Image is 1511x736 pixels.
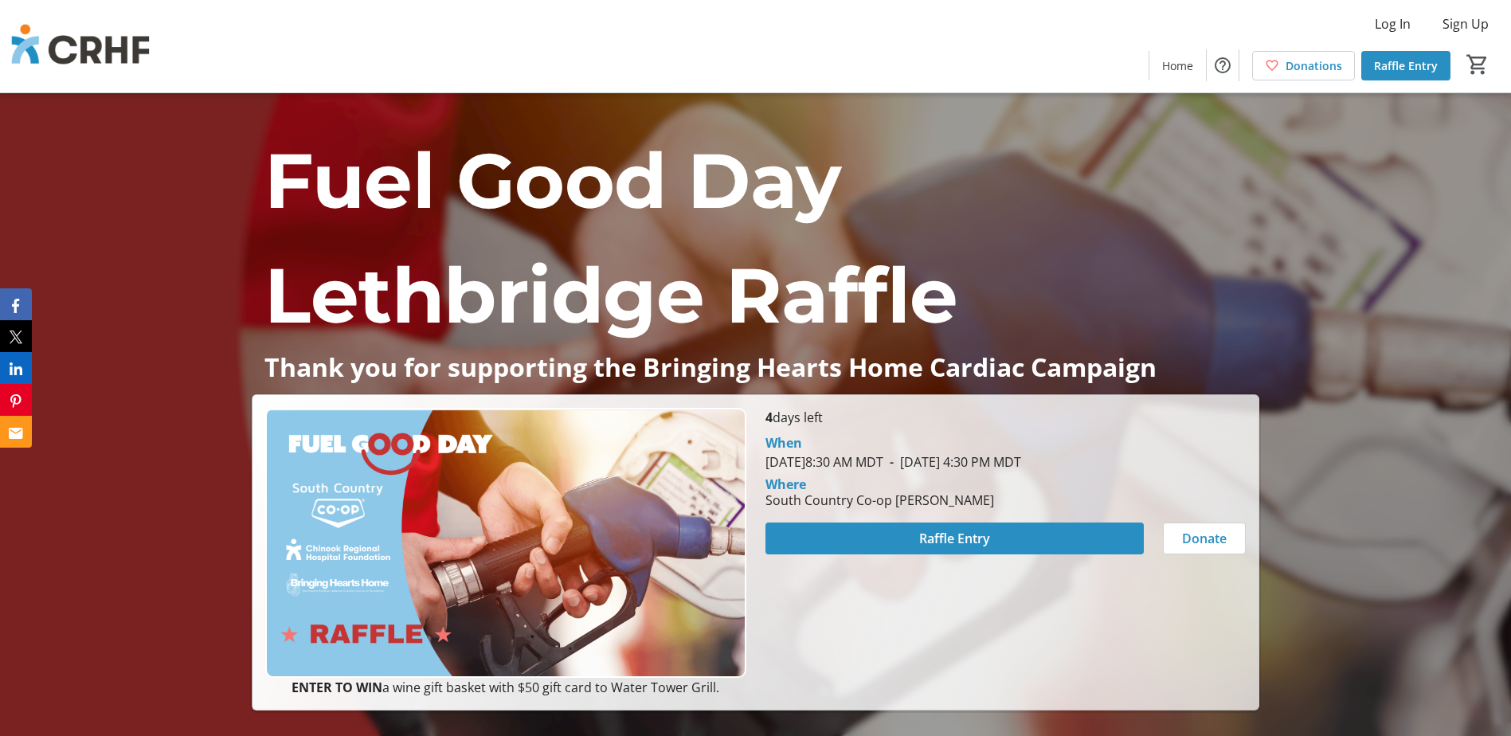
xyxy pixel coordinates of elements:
[292,679,382,696] strong: ENTER TO WIN
[1374,57,1438,74] span: Raffle Entry
[1361,51,1450,80] a: Raffle Entry
[883,453,1021,471] span: [DATE] 4:30 PM MDT
[10,6,151,86] img: Chinook Regional Hospital Foundation's Logo
[1463,50,1492,79] button: Cart
[765,409,773,426] span: 4
[1362,11,1423,37] button: Log In
[265,408,746,678] img: Campaign CTA Media Photo
[1430,11,1501,37] button: Sign Up
[1149,51,1206,80] a: Home
[1182,529,1227,548] span: Donate
[1162,57,1193,74] span: Home
[765,433,802,452] div: When
[765,478,806,491] div: Where
[1252,51,1355,80] a: Donations
[765,453,883,471] span: [DATE] 8:30 AM MDT
[1442,14,1489,33] span: Sign Up
[1207,49,1239,81] button: Help
[264,353,1247,381] p: Thank you for supporting the Bringing Hearts Home Cardiac Campaign
[765,523,1144,554] button: Raffle Entry
[264,249,958,342] span: Lethbridge Raffle
[1375,14,1411,33] span: Log In
[883,453,900,471] span: -
[265,678,746,697] p: a wine gift basket with $50 gift card to Water Tower Grill.
[765,491,994,510] div: South Country Co-op [PERSON_NAME]
[765,408,1246,427] p: days left
[919,529,990,548] span: Raffle Entry
[1286,57,1342,74] span: Donations
[1163,523,1246,554] button: Donate
[264,134,841,227] span: Fuel Good Day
